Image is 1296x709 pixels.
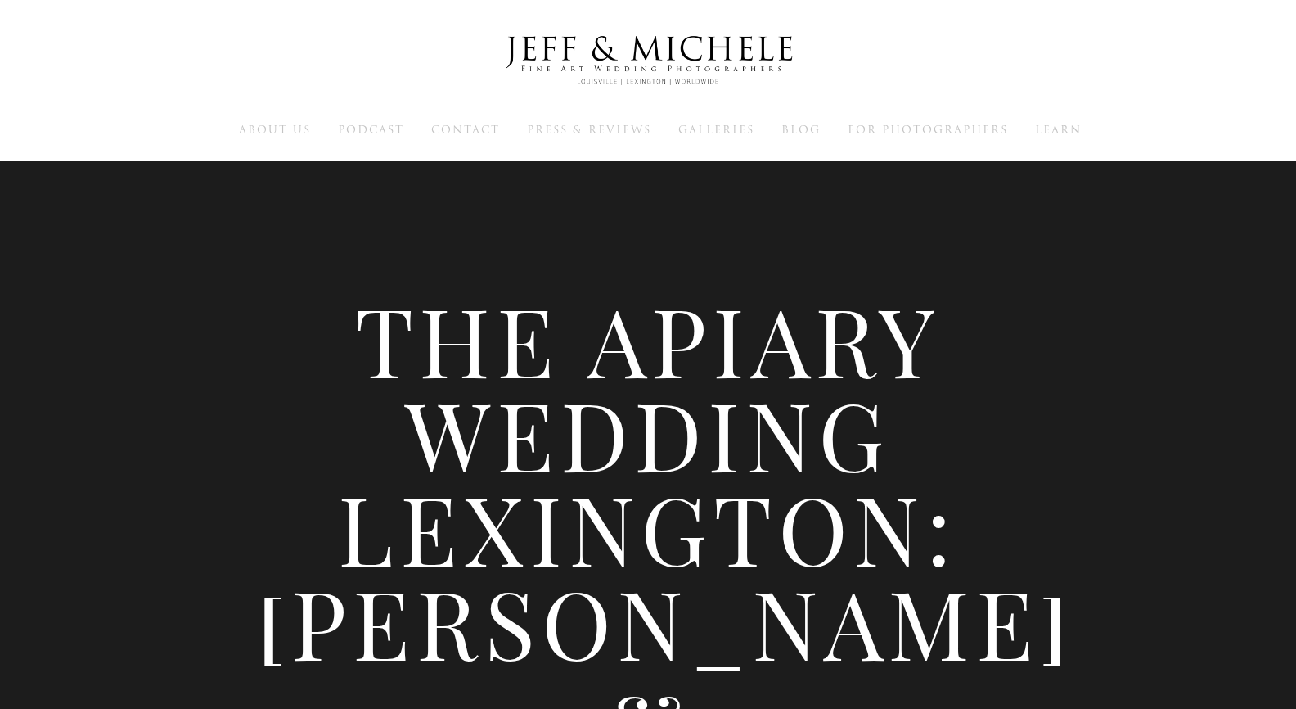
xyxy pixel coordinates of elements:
a: Press & Reviews [527,122,651,137]
a: Contact [431,122,500,137]
a: Podcast [338,122,404,137]
img: Louisville Wedding Photographers - Jeff & Michele Wedding Photographers [484,20,812,101]
a: Blog [781,122,821,137]
a: Galleries [678,122,754,137]
a: For Photographers [848,122,1008,137]
a: About Us [239,122,311,137]
a: Learn [1035,122,1082,137]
